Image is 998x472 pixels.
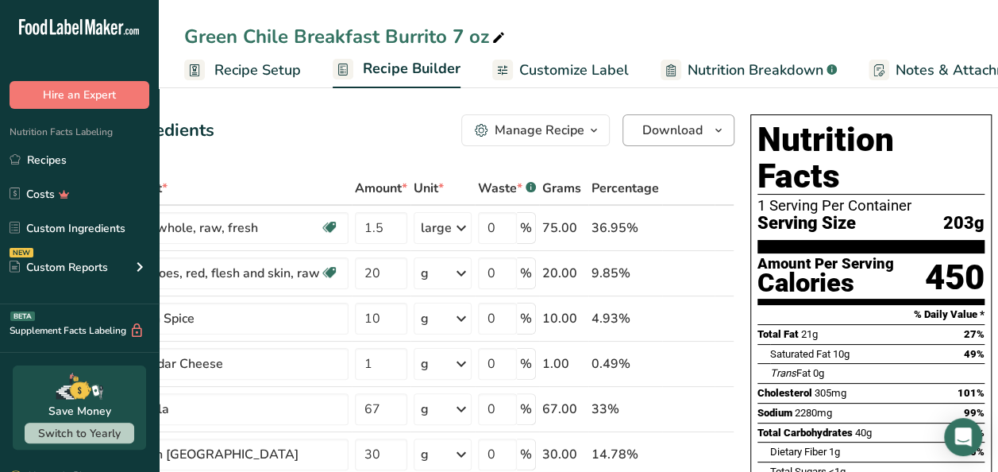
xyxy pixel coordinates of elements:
span: Amount [355,179,407,198]
div: Tortilla [127,400,326,419]
div: 1 Serving Per Container [757,198,985,214]
span: Saturated Fat [770,348,830,360]
div: 4.93% [591,309,659,328]
div: Amount Per Serving [757,257,894,272]
span: Fat [770,367,811,379]
span: Serving Size [757,214,856,234]
span: 40g [855,427,872,439]
div: g [421,445,429,464]
span: Percentage [591,179,659,198]
button: Switch to Yearly [25,423,134,443]
div: Cheddar Cheese [127,354,326,373]
a: Recipe Builder [333,51,460,89]
a: Recipe Setup [184,52,301,88]
div: 67.00 [542,400,585,419]
div: 20.00 [542,264,585,283]
span: 101% [958,387,985,399]
span: 305mg [815,387,846,399]
div: g [421,309,429,328]
div: g [421,354,429,373]
span: Unit [414,179,444,198]
div: 9.85% [591,264,659,283]
span: Sodium [757,407,792,419]
span: Cholesterol [757,387,812,399]
a: Customize Label [492,52,629,88]
div: 36.95% [591,219,659,238]
div: 1.00 [542,354,585,373]
span: Nutrition Breakdown [688,60,823,81]
div: g [421,400,429,419]
div: large [421,219,452,238]
span: 2280mg [795,407,832,419]
div: NEW [10,248,33,257]
span: Total Carbohydrates [757,427,853,439]
span: Recipe Builder [363,58,460,79]
div: Open Intercom Messenger [944,418,982,456]
span: 99% [964,407,985,419]
span: 10g [833,348,850,360]
span: 49% [964,348,985,360]
span: 0g [813,367,824,379]
div: Potatoes, red, flesh and skin, raw [127,264,320,283]
section: % Daily Value * [757,305,985,324]
span: Recipe Setup [214,60,301,81]
span: 203g [943,214,985,234]
span: 27% [964,328,985,340]
span: 21g [801,328,818,340]
div: BETA [10,311,35,321]
div: Custom Reports [10,259,108,276]
div: 0.49% [591,354,659,373]
div: Waste [478,179,536,198]
button: Hire an Expert [10,81,149,109]
div: 10.00 [542,309,585,328]
div: Manage Recipe [495,121,584,140]
span: Total Fat [757,328,799,340]
div: 75.00 [542,219,585,238]
div: 14.78% [591,445,659,464]
span: 1g [829,446,840,458]
div: Cajun Spice [127,309,326,328]
div: 33% [591,400,659,419]
button: Manage Recipe [461,114,610,146]
button: Download [622,114,734,146]
div: 450 [925,257,985,299]
span: Grams [542,179,581,198]
div: Save Money [48,403,111,420]
div: Egg, whole, raw, fresh [127,219,320,238]
span: Customize Label [519,60,629,81]
a: Nutrition Breakdown [661,52,837,88]
div: Green Chile Breakfast Burrito 7 oz [184,22,508,51]
div: Calories [757,272,894,295]
span: Dietary Fiber [770,446,827,458]
div: Green [GEOGRAPHIC_DATA] [127,445,326,464]
h1: Nutrition Facts [757,122,985,195]
i: Trans [770,367,796,379]
div: g [421,264,429,283]
span: Download [642,121,703,140]
div: 30.00 [542,445,585,464]
span: Switch to Yearly [38,426,121,441]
